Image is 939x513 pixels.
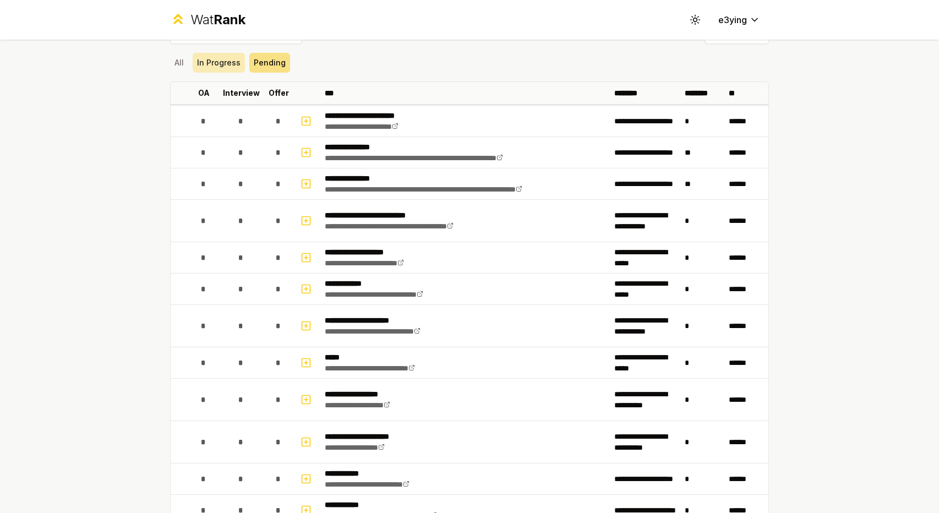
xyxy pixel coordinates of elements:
span: Rank [214,12,245,28]
p: OA [198,88,210,99]
button: All [170,53,188,73]
span: e3ying [718,13,747,26]
p: Interview [223,88,260,99]
div: Wat [190,11,245,29]
p: Offer [269,88,289,99]
a: WatRank [170,11,245,29]
button: e3ying [709,10,769,30]
button: Pending [249,53,290,73]
button: In Progress [193,53,245,73]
